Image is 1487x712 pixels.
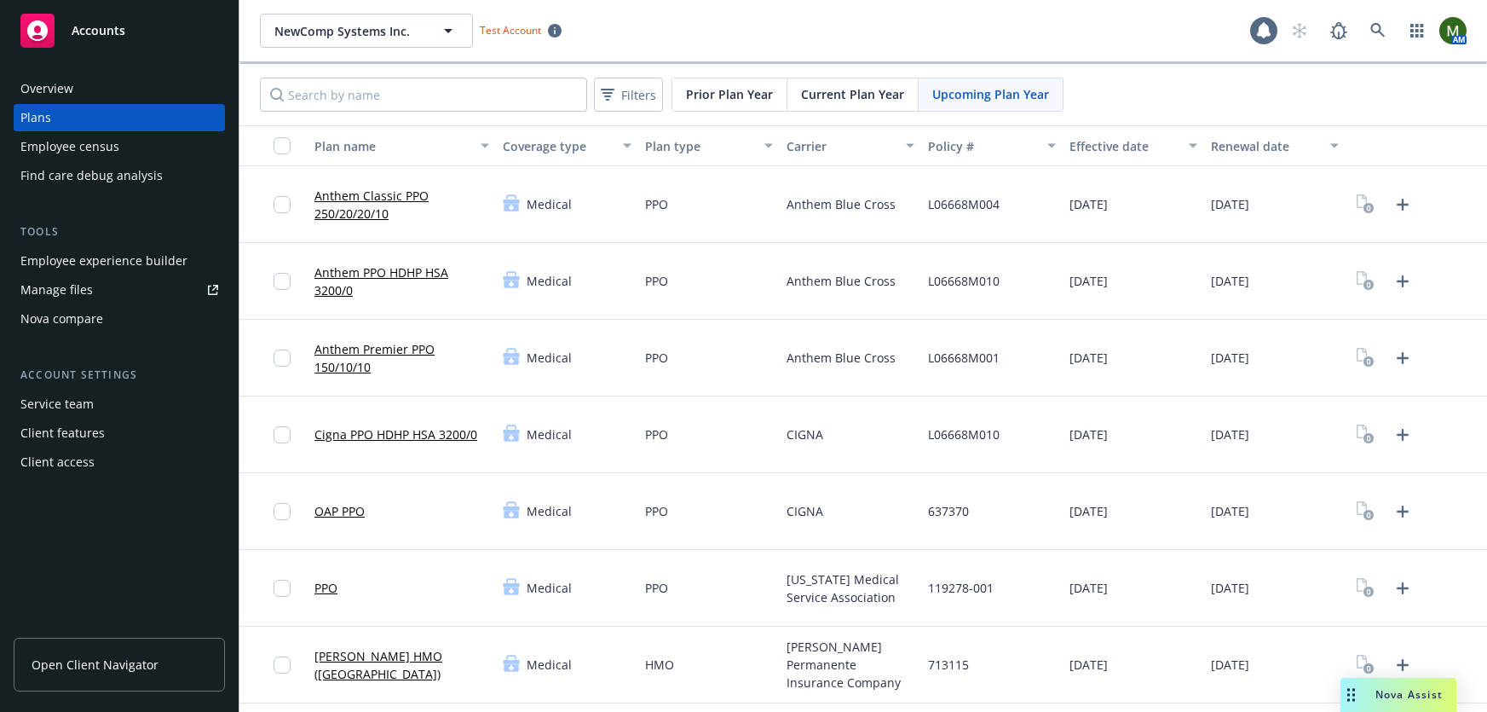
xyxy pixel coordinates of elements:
a: Anthem Premier PPO 150/10/10 [314,340,489,376]
a: View Plan Documents [1352,268,1380,295]
button: Coverage type [496,125,637,166]
span: PPO [645,272,668,290]
a: Switch app [1400,14,1434,48]
span: Medical [527,656,572,674]
a: Nova compare [14,305,225,333]
span: Medical [527,195,572,213]
span: 713115 [928,656,969,674]
span: L06668M010 [928,272,1000,290]
span: Filters [597,83,660,107]
span: L06668M001 [928,349,1000,367]
span: [DATE] [1069,272,1108,290]
span: Anthem Blue Cross [787,272,896,290]
div: Manage files [20,276,93,304]
a: Anthem PPO HDHP HSA 3200/0 [314,263,489,299]
span: L06668M010 [928,425,1000,443]
button: Filters [594,78,663,112]
div: Plans [20,104,51,131]
div: Account settings [14,367,225,384]
a: Client features [14,420,225,447]
div: Find care debug analysis [20,162,163,189]
button: NewComp Systems Inc. [260,14,473,48]
span: [DATE] [1211,272,1249,290]
img: photo [1439,17,1467,44]
span: [US_STATE] Medical Service Association [787,570,914,606]
button: Plan type [638,125,780,166]
a: Upload Plan Documents [1389,344,1416,372]
a: Upload Plan Documents [1389,498,1416,525]
a: Client access [14,449,225,476]
a: Plans [14,104,225,131]
span: [DATE] [1069,425,1108,443]
span: [DATE] [1211,349,1249,367]
span: Test Account [480,23,541,38]
span: [DATE] [1211,425,1249,443]
span: PPO [645,502,668,520]
span: NewComp Systems Inc. [274,22,422,40]
span: [DATE] [1211,579,1249,597]
span: Medical [527,425,572,443]
a: View Plan Documents [1352,498,1380,525]
input: Toggle Row Selected [274,273,291,290]
span: PPO [645,349,668,367]
span: Nova Assist [1375,687,1443,702]
span: [DATE] [1069,349,1108,367]
span: Medical [527,579,572,597]
a: Overview [14,75,225,102]
input: Toggle Row Selected [274,196,291,213]
div: Employee census [20,133,119,160]
input: Toggle Row Selected [274,503,291,520]
a: Upload Plan Documents [1389,268,1416,295]
a: View Plan Documents [1352,651,1380,679]
span: Anthem Blue Cross [787,195,896,213]
div: Tools [14,223,225,240]
span: [DATE] [1069,195,1108,213]
span: [PERSON_NAME] Permanente Insurance Company [787,638,914,692]
div: Carrier [787,137,896,155]
a: View Plan Documents [1352,191,1380,218]
span: CIGNA [787,502,823,520]
span: PPO [645,579,668,597]
button: Effective date [1063,125,1204,166]
div: Client features [20,420,105,447]
a: Upload Plan Documents [1389,651,1416,679]
a: Upload Plan Documents [1389,575,1416,602]
span: Medical [527,502,572,520]
a: Manage files [14,276,225,304]
input: Toggle Row Selected [274,426,291,443]
span: Accounts [72,24,125,38]
div: Drag to move [1340,678,1362,712]
span: Test Account [473,21,568,39]
a: Employee experience builder [14,247,225,275]
input: Select all [274,137,291,154]
button: Renewal date [1204,125,1346,166]
a: Search [1361,14,1395,48]
input: Toggle Row Selected [274,580,291,597]
span: Prior Plan Year [686,85,773,103]
div: Client access [20,449,95,476]
button: Plan name [308,125,496,166]
a: Accounts [14,7,225,55]
div: Nova compare [20,305,103,333]
a: Employee census [14,133,225,160]
span: [DATE] [1211,656,1249,674]
a: PPO [314,579,337,597]
span: [DATE] [1211,502,1249,520]
a: Start snowing [1282,14,1317,48]
a: Find care debug analysis [14,162,225,189]
button: Nova Assist [1340,678,1456,712]
a: Upload Plan Documents [1389,421,1416,449]
span: [DATE] [1069,656,1108,674]
span: 119278-001 [928,579,994,597]
div: Service team [20,391,94,418]
span: Medical [527,272,572,290]
button: Carrier [780,125,921,166]
span: Open Client Navigator [32,656,158,674]
span: PPO [645,195,668,213]
a: Anthem Classic PPO 250/20/20/10 [314,187,489,223]
div: Effective date [1069,137,1179,155]
span: [DATE] [1069,579,1108,597]
div: Renewal date [1211,137,1320,155]
a: OAP PPO [314,502,365,520]
span: [DATE] [1211,195,1249,213]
